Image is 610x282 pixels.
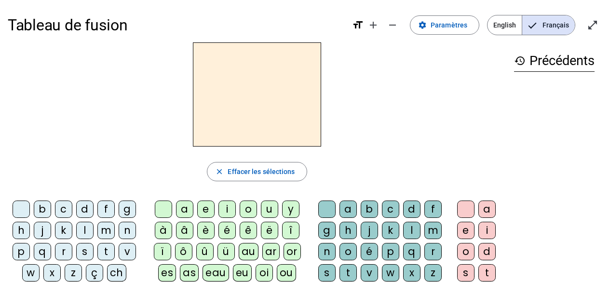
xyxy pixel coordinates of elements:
mat-button-toggle-group: Language selection [487,15,575,35]
div: q [403,243,420,260]
div: w [22,264,40,282]
div: as [180,264,199,282]
div: n [318,243,336,260]
button: Augmenter la taille de la police [364,15,383,35]
div: o [457,243,474,260]
div: m [97,222,115,239]
button: Paramètres [410,15,479,35]
div: d [76,201,94,218]
div: r [55,243,72,260]
div: p [382,243,399,260]
button: Entrer en plein écran [583,15,602,35]
div: m [424,222,442,239]
div: o [240,201,257,218]
div: c [382,201,399,218]
div: o [339,243,357,260]
div: b [361,201,378,218]
div: d [403,201,420,218]
div: l [76,222,94,239]
div: j [361,222,378,239]
div: ê [240,222,257,239]
div: h [13,222,30,239]
div: z [424,264,442,282]
div: v [119,243,136,260]
div: i [218,201,236,218]
div: e [197,201,215,218]
div: d [478,243,496,260]
div: f [97,201,115,218]
div: a [339,201,357,218]
div: a [478,201,496,218]
mat-icon: remove [387,19,398,31]
div: k [382,222,399,239]
div: z [65,264,82,282]
div: n [119,222,136,239]
div: au [239,243,258,260]
div: s [318,264,336,282]
div: x [403,264,420,282]
div: w [382,264,399,282]
div: y [282,201,299,218]
div: t [97,243,115,260]
div: ç [86,264,103,282]
mat-icon: open_in_full [587,19,598,31]
span: Paramètres [431,19,467,31]
span: Français [522,15,575,35]
div: g [119,201,136,218]
div: ar [262,243,280,260]
div: p [13,243,30,260]
div: q [34,243,51,260]
div: es [158,264,176,282]
div: è [197,222,215,239]
div: s [457,264,474,282]
div: î [282,222,299,239]
div: g [318,222,336,239]
div: ô [175,243,192,260]
div: ü [217,243,235,260]
div: s [76,243,94,260]
div: u [261,201,278,218]
div: r [424,243,442,260]
div: ï [154,243,171,260]
div: h [339,222,357,239]
h1: Tableau de fusion [8,10,344,40]
span: English [488,15,522,35]
div: k [55,222,72,239]
div: e [457,222,474,239]
div: t [339,264,357,282]
mat-icon: history [514,55,526,67]
div: ë [261,222,278,239]
div: t [478,264,496,282]
div: à [155,222,172,239]
mat-icon: add [367,19,379,31]
div: é [218,222,236,239]
div: c [55,201,72,218]
div: f [424,201,442,218]
div: oi [256,264,273,282]
div: i [478,222,496,239]
div: eu [233,264,252,282]
button: Diminuer la taille de la police [383,15,402,35]
div: a [176,201,193,218]
div: x [43,264,61,282]
mat-icon: close [215,167,224,176]
span: Effacer les sélections [228,166,295,177]
div: eau [203,264,229,282]
div: â [176,222,193,239]
mat-icon: settings [418,21,427,29]
div: or [284,243,301,260]
mat-icon: format_size [352,19,364,31]
div: ou [277,264,296,282]
div: û [196,243,214,260]
div: b [34,201,51,218]
div: v [361,264,378,282]
div: j [34,222,51,239]
button: Effacer les sélections [207,162,307,181]
div: l [403,222,420,239]
div: ch [107,264,126,282]
div: é [361,243,378,260]
h3: Précédents [514,50,595,72]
